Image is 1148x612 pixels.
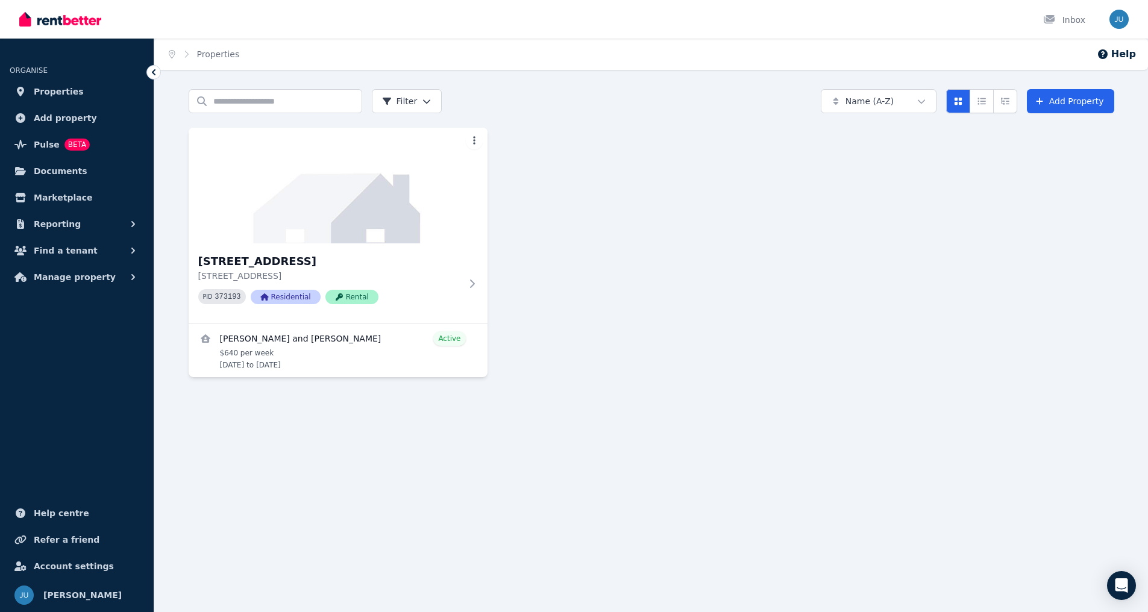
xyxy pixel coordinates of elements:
[10,133,144,157] a: PulseBETA
[14,585,34,605] img: Johan Utomo
[64,139,90,151] span: BETA
[34,164,87,178] span: Documents
[10,239,144,263] button: Find a tenant
[198,253,461,270] h3: [STREET_ADDRESS]
[34,559,114,573] span: Account settings
[1027,89,1114,113] a: Add Property
[1107,571,1136,600] div: Open Intercom Messenger
[845,95,894,107] span: Name (A-Z)
[946,89,1017,113] div: View options
[466,133,483,149] button: More options
[10,212,144,236] button: Reporting
[970,89,994,113] button: Compact list view
[34,111,97,125] span: Add property
[197,49,240,59] a: Properties
[34,84,84,99] span: Properties
[10,554,144,578] a: Account settings
[34,137,60,152] span: Pulse
[382,95,418,107] span: Filter
[203,293,213,300] small: PID
[34,190,92,205] span: Marketplace
[10,159,144,183] a: Documents
[34,243,98,258] span: Find a tenant
[34,270,116,284] span: Manage property
[189,128,488,243] img: 66 Mayor St, Harrisdale
[154,39,254,70] nav: Breadcrumb
[189,128,488,323] a: 66 Mayor St, Harrisdale[STREET_ADDRESS][STREET_ADDRESS]PID 373193ResidentialRental
[993,89,1017,113] button: Expanded list view
[10,106,144,130] a: Add property
[10,186,144,210] a: Marketplace
[19,10,101,28] img: RentBetter
[1097,47,1136,61] button: Help
[34,217,81,231] span: Reporting
[189,324,488,377] a: View details for MULYADI LEMAN and IGNATIA SABRINA
[325,290,378,304] span: Rental
[10,80,144,104] a: Properties
[821,89,936,113] button: Name (A-Z)
[372,89,442,113] button: Filter
[1043,14,1085,26] div: Inbox
[1109,10,1129,29] img: Johan Utomo
[946,89,970,113] button: Card view
[10,66,48,75] span: ORGANISE
[10,265,144,289] button: Manage property
[43,588,122,602] span: [PERSON_NAME]
[215,293,240,301] code: 373193
[198,270,461,282] p: [STREET_ADDRESS]
[251,290,321,304] span: Residential
[10,528,144,552] a: Refer a friend
[34,532,99,547] span: Refer a friend
[34,506,89,520] span: Help centre
[10,501,144,525] a: Help centre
